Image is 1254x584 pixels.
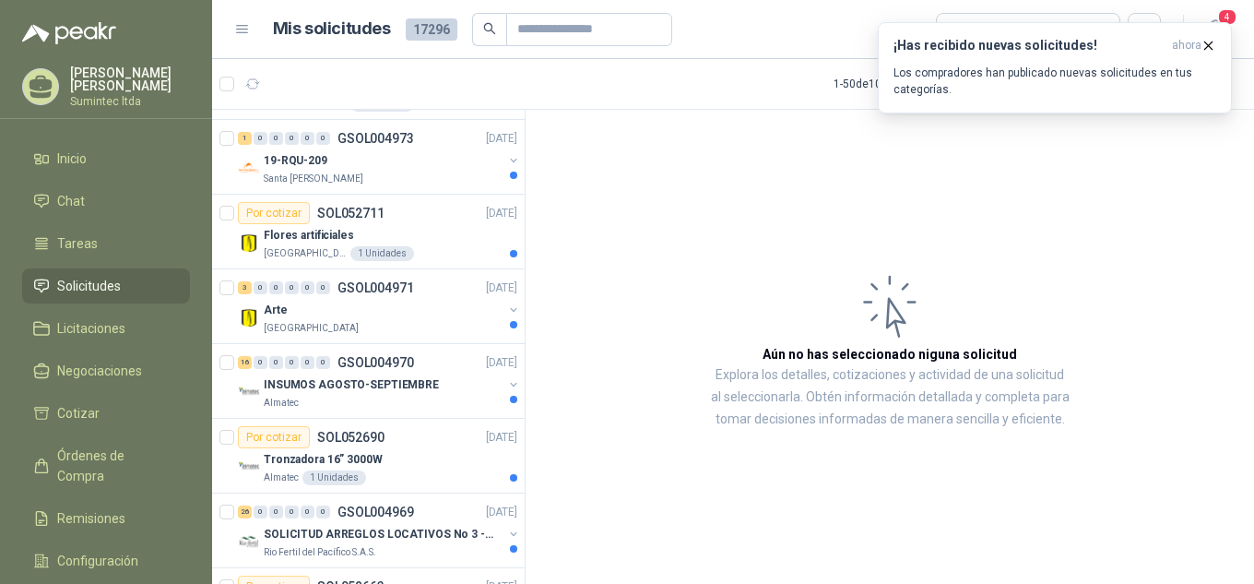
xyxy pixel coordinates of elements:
span: 4 [1217,8,1237,26]
div: 1 - 50 de 10579 [834,69,960,99]
div: 0 [269,356,283,369]
a: 1 0 0 0 0 0 GSOL004973[DATE] Company Logo19-RQU-209Santa [PERSON_NAME] [238,127,521,186]
p: Explora los detalles, cotizaciones y actividad de una solicitud al seleccionarla. Obtén informaci... [710,364,1070,431]
div: 0 [316,132,330,145]
span: Órdenes de Compra [57,446,172,486]
p: [GEOGRAPHIC_DATA] [264,321,359,336]
p: Tronzadora 16” 3000W [264,451,383,469]
p: [GEOGRAPHIC_DATA] [264,246,347,261]
div: 0 [269,132,283,145]
span: search [483,22,496,35]
p: Los compradores han publicado nuevas solicitudes en tus categorías. [893,65,1216,98]
div: 0 [301,506,314,518]
a: Solicitudes [22,268,190,304]
span: Chat [57,191,85,211]
p: GSOL004970 [337,356,414,369]
div: Por cotizar [238,426,310,448]
a: Inicio [22,141,190,176]
div: 1 Unidades [350,246,414,261]
img: Company Logo [238,157,260,179]
div: 0 [269,281,283,294]
div: 1 Unidades [302,471,366,485]
div: 0 [316,506,330,518]
a: 16 0 0 0 0 0 GSOL004970[DATE] Company LogoINSUMOS AGOSTO-SEPTIEMBREAlmatec [238,352,521,411]
div: Por cotizar [238,202,310,224]
h3: ¡Has recibido nuevas solicitudes! [893,38,1165,54]
a: 26 0 0 0 0 0 GSOL004969[DATE] Company LogoSOLICITUD ARREGLOS LOCATIVOS No 3 - PICHINDERio Fertil ... [238,501,521,560]
img: Company Logo [238,456,260,478]
span: Remisiones [57,508,125,529]
h1: Mis solicitudes [273,16,391,42]
p: [PERSON_NAME] [PERSON_NAME] [70,66,190,92]
a: Órdenes de Compra [22,438,190,494]
span: Inicio [57,149,87,169]
a: Por cotizarSOL052690[DATE] Company LogoTronzadora 16” 3000WAlmatec1 Unidades [212,419,525,494]
span: Licitaciones [57,318,125,339]
p: Flores artificiales [264,227,354,244]
p: Rio Fertil del Pacífico S.A.S. [264,545,376,560]
div: 0 [301,356,314,369]
p: [DATE] [486,504,517,521]
img: Logo peakr [22,22,116,44]
p: [DATE] [486,354,517,372]
p: SOL052711 [317,207,384,220]
p: [DATE] [486,130,517,148]
a: Negociaciones [22,353,190,388]
div: 0 [316,356,330,369]
div: 0 [285,506,299,518]
span: Solicitudes [57,276,121,296]
div: 16 [238,356,252,369]
p: GSOL004973 [337,132,414,145]
a: Chat [22,184,190,219]
img: Company Logo [238,530,260,553]
a: Licitaciones [22,311,190,346]
div: 0 [285,132,299,145]
h3: Aún no has seleccionado niguna solicitud [763,344,1017,364]
img: Company Logo [238,381,260,403]
p: Sumintec ltda [70,96,190,107]
a: Cotizar [22,396,190,431]
div: 0 [301,281,314,294]
p: Almatec [264,471,299,485]
button: 4 [1199,13,1232,46]
a: Por cotizarSOL052711[DATE] Company LogoFlores artificiales[GEOGRAPHIC_DATA]1 Unidades [212,195,525,269]
span: ahora [1172,38,1201,54]
p: GSOL004971 [337,281,414,294]
div: Todas [948,19,987,40]
p: GSOL004969 [337,506,414,518]
div: 0 [254,281,267,294]
span: 17296 [406,18,457,41]
div: 26 [238,506,252,518]
div: 0 [285,356,299,369]
p: SOL052690 [317,431,384,444]
a: Configuración [22,543,190,578]
div: 0 [254,506,267,518]
span: Negociaciones [57,361,142,381]
a: Tareas [22,226,190,261]
button: ¡Has recibido nuevas solicitudes!ahora Los compradores han publicado nuevas solicitudes en tus ca... [878,22,1232,113]
div: 3 [238,281,252,294]
div: 0 [285,281,299,294]
p: [DATE] [486,205,517,222]
div: 0 [301,132,314,145]
div: 0 [269,506,283,518]
div: 0 [254,356,267,369]
div: 0 [316,281,330,294]
div: 0 [254,132,267,145]
p: Arte [264,302,288,319]
p: INSUMOS AGOSTO-SEPTIEMBRE [264,376,439,394]
a: Remisiones [22,501,190,536]
p: Santa [PERSON_NAME] [264,172,363,186]
div: 1 [238,132,252,145]
p: [DATE] [486,280,517,297]
a: 3 0 0 0 0 0 GSOL004971[DATE] Company LogoArte[GEOGRAPHIC_DATA] [238,277,521,336]
span: Cotizar [57,403,100,423]
p: SOLICITUD ARREGLOS LOCATIVOS No 3 - PICHINDE [264,526,493,543]
img: Company Logo [238,306,260,328]
p: Almatec [264,396,299,411]
span: Configuración [57,551,138,571]
span: Tareas [57,233,98,254]
img: Company Logo [238,232,260,254]
p: [DATE] [486,429,517,447]
p: 19-RQU-209 [264,152,327,170]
